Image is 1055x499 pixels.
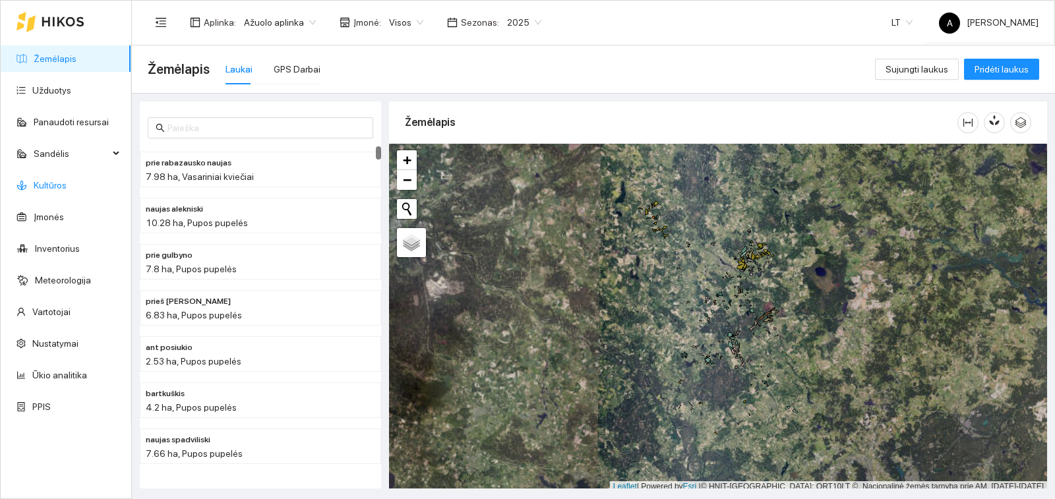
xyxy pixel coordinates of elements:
[146,448,243,459] span: 7.66 ha, Pupos pupelės
[148,9,174,36] button: menu-fold
[155,16,167,28] span: menu-fold
[148,59,210,80] span: Žemėlapis
[461,15,499,30] span: Sezonas :
[389,13,423,32] span: Visos
[34,117,109,127] a: Panaudoti resursai
[146,402,237,413] span: 4.2 ha, Pupos pupelės
[226,62,253,76] div: Laukai
[146,434,210,446] span: naujas spadviliski
[939,17,1039,28] span: [PERSON_NAME]
[957,112,979,133] button: column-width
[340,17,350,28] span: shop
[447,17,458,28] span: calendar
[146,171,254,182] span: 7.98 ha, Vasariniai kviečiai
[274,62,320,76] div: GPS Darbai
[34,212,64,222] a: Įmonės
[886,62,948,76] span: Sujungti laukus
[34,140,109,167] span: Sandėlis
[146,249,193,262] span: prie gulbyno
[875,64,959,74] a: Sujungti laukus
[32,85,71,96] a: Užduotys
[156,123,165,132] span: search
[146,218,248,228] span: 10.28 ha, Pupos pupelės
[507,13,541,32] span: 2025
[146,157,231,169] span: prie rabazausko naujas
[683,482,697,491] a: Esri
[32,370,87,380] a: Ūkio analitika
[891,13,913,32] span: LT
[167,121,365,135] input: Paieška
[146,310,242,320] span: 6.83 ha, Pupos pupelės
[244,13,316,32] span: Ažuolo aplinka
[190,17,200,28] span: layout
[610,481,1047,492] div: | Powered by © HNIT-[GEOGRAPHIC_DATA]; ORT10LT ©, Nacionalinė žemės tarnyba prie AM, [DATE]-[DATE]
[964,59,1039,80] button: Pridėti laukus
[397,170,417,190] a: Zoom out
[405,103,957,141] div: Žemėlapis
[34,53,76,64] a: Žemėlapis
[146,356,241,367] span: 2.53 ha, Pupos pupelės
[146,203,203,216] span: naujas alekniski
[947,13,953,34] span: A
[403,152,411,168] span: +
[875,59,959,80] button: Sujungti laukus
[958,117,978,128] span: column-width
[146,341,193,354] span: ant posiukio
[699,482,701,491] span: |
[32,307,71,317] a: Vartotojai
[397,150,417,170] a: Zoom in
[146,388,185,400] span: bartkuškis
[34,180,67,191] a: Kultūros
[964,64,1039,74] a: Pridėti laukus
[32,401,51,412] a: PPIS
[32,338,78,349] a: Nustatymai
[353,15,381,30] span: Įmonė :
[613,482,637,491] a: Leaflet
[146,264,237,274] span: 7.8 ha, Pupos pupelės
[35,243,80,254] a: Inventorius
[35,275,91,285] a: Meteorologija
[397,199,417,219] button: Initiate a new search
[146,295,231,308] span: prieš gulbyna
[403,171,411,188] span: −
[975,62,1029,76] span: Pridėti laukus
[397,228,426,257] a: Layers
[204,15,236,30] span: Aplinka :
